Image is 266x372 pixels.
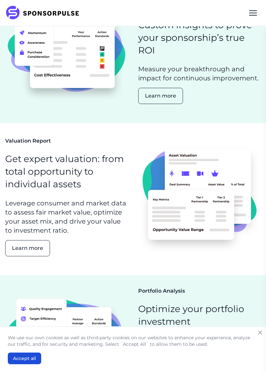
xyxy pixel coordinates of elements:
h2: Get expert valuation: from total opportunity to individual assets [5,153,128,191]
button: Learn more [138,88,183,104]
button: Accept all [8,353,41,364]
h2: Custom insights to prove your sponsorship’s true ROI [138,19,261,57]
div: Menu [245,5,261,21]
h6: Portfolio Analysis [138,287,261,295]
img: impact report image [8,7,125,105]
p: Leverage consumer and market data to assess fair market value, optimize your asset mix, and drive... [5,199,128,235]
button: Close [256,328,265,337]
h2: Optimize your portfolio investment [138,303,261,328]
iframe: Chat Widget [234,341,266,372]
button: Learn more [5,240,50,256]
p: We use our own cookies as well as third-party cookies on our websites to enhance your experience,... [8,334,258,347]
p: Measure your breakthrough and impact for continuous improvement . [138,64,261,83]
img: SponsorPulse [5,6,84,20]
img: valuation image [141,141,258,257]
h6: Valuation Report [5,137,128,145]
